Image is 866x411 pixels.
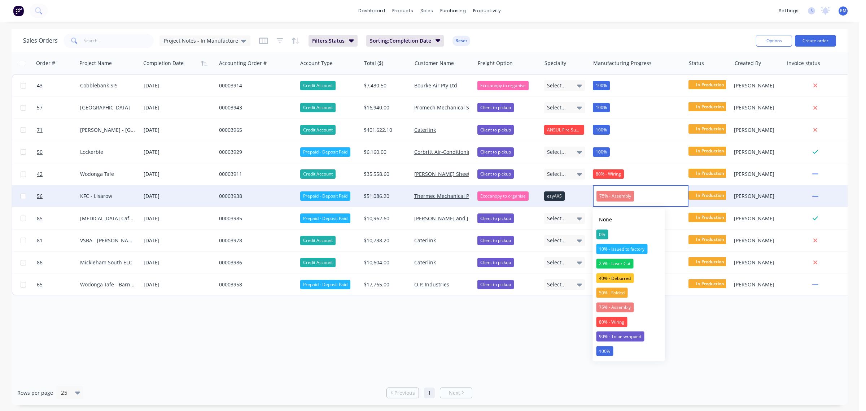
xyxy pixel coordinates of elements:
div: 00003914 [219,82,291,89]
button: None [593,212,665,227]
div: KFC - Lisarow [80,192,135,200]
span: Filters: Status [312,37,345,44]
div: [PERSON_NAME] [734,82,778,89]
div: Order # [36,60,55,67]
a: 85 [37,208,80,229]
div: Lockerbie [80,148,135,156]
a: Caterlink [414,259,436,266]
button: 25% - Laser Cut [593,256,665,271]
div: [DATE] [144,103,213,112]
span: 56 [37,192,43,200]
span: In Production [688,235,732,244]
a: 71 [37,119,80,141]
div: Credit Account [300,103,336,112]
a: 81 [37,230,80,251]
div: Credit Account [300,81,336,90]
div: Client to pickup [477,125,514,134]
div: $16,940.00 [364,104,406,111]
div: 40% - Deburred [596,273,634,283]
span: EM [840,8,847,14]
div: 00003938 [219,192,291,200]
a: Caterlink [414,126,436,133]
div: Prepaid - Deposit Paid [300,213,350,223]
div: Accounting Order # [219,60,267,67]
div: [DATE] [144,81,213,90]
button: Filters:Status [309,35,358,47]
span: Next [449,389,460,397]
div: Status [689,60,704,67]
div: Client to pickup [477,236,514,245]
a: 86 [37,252,80,273]
button: Create order [795,35,836,47]
div: [DATE] [144,170,213,179]
div: Credit Account [300,258,336,267]
span: In Production [688,257,732,266]
a: Caterlink [414,237,436,244]
div: Invoice status [787,60,820,67]
div: [DATE] [144,214,213,223]
div: Prepaid - Deposit Paid [300,191,350,201]
span: In Production [688,279,732,288]
a: 50 [37,141,80,163]
div: Ecocanopy to organise [477,191,529,201]
span: In Production [688,169,732,178]
div: [PERSON_NAME] [734,192,778,200]
span: Select... [547,104,566,111]
span: 75% - Assembly [596,191,634,202]
button: 90% - To be wrapped [593,329,665,344]
div: [DATE] [144,125,213,134]
span: 43 [37,82,43,89]
div: Prepaid - Deposit Paid [300,147,350,157]
div: 100% [596,346,613,356]
div: 00003943 [219,104,291,111]
div: [DATE] [144,236,213,245]
div: 00003929 [219,148,291,156]
div: 00003911 [219,170,291,178]
img: Factory [13,5,24,16]
span: 81 [37,237,43,244]
a: O.P. Industries [414,281,449,288]
a: 42 [37,163,80,185]
span: Select... [547,148,566,156]
button: 10% - Issued to factory [593,242,665,256]
div: 50% - Folded [596,288,627,298]
span: 71 [37,126,43,134]
div: [PERSON_NAME] [734,237,778,244]
div: $10,604.00 [364,259,406,266]
a: [PERSON_NAME] and [PERSON_NAME] Contracting P.L. [414,215,546,222]
div: 80% - Wiring [596,317,627,327]
div: products [389,5,417,16]
div: Wodonga Tafe [80,170,135,178]
span: Select... [547,82,566,89]
div: Client to pickup [477,213,514,223]
div: 100% [593,81,610,90]
div: Credit Account [300,236,336,245]
div: settings [775,5,802,16]
div: Ecocanopy to organise [477,81,529,90]
button: Sorting:Completion Date [366,35,444,47]
span: In Production [688,124,732,133]
div: Client to pickup [477,258,514,267]
div: purchasing [437,5,469,16]
div: Credit Account [300,169,336,179]
div: 00003986 [219,259,291,266]
span: Rows per page [17,389,53,397]
span: Select... [547,170,566,178]
a: Previous page [387,389,419,397]
span: In Production [688,147,732,156]
span: 50 [37,148,43,156]
span: Select... [547,215,566,222]
div: $10,738.20 [364,237,406,244]
div: [PERSON_NAME] - [GEOGRAPHIC_DATA] [80,126,135,134]
span: 86 [37,259,43,266]
a: Next page [440,389,472,397]
div: $17,765.00 [364,281,406,288]
a: 57 [37,97,80,118]
div: [PERSON_NAME] [734,259,778,266]
div: None [596,214,615,225]
div: 75% - Assembly [596,302,634,312]
span: Project Notes - In Manufacture [164,37,238,44]
div: [DATE] [144,192,213,201]
a: 56 [37,185,80,207]
div: Client to pickup [477,103,514,112]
